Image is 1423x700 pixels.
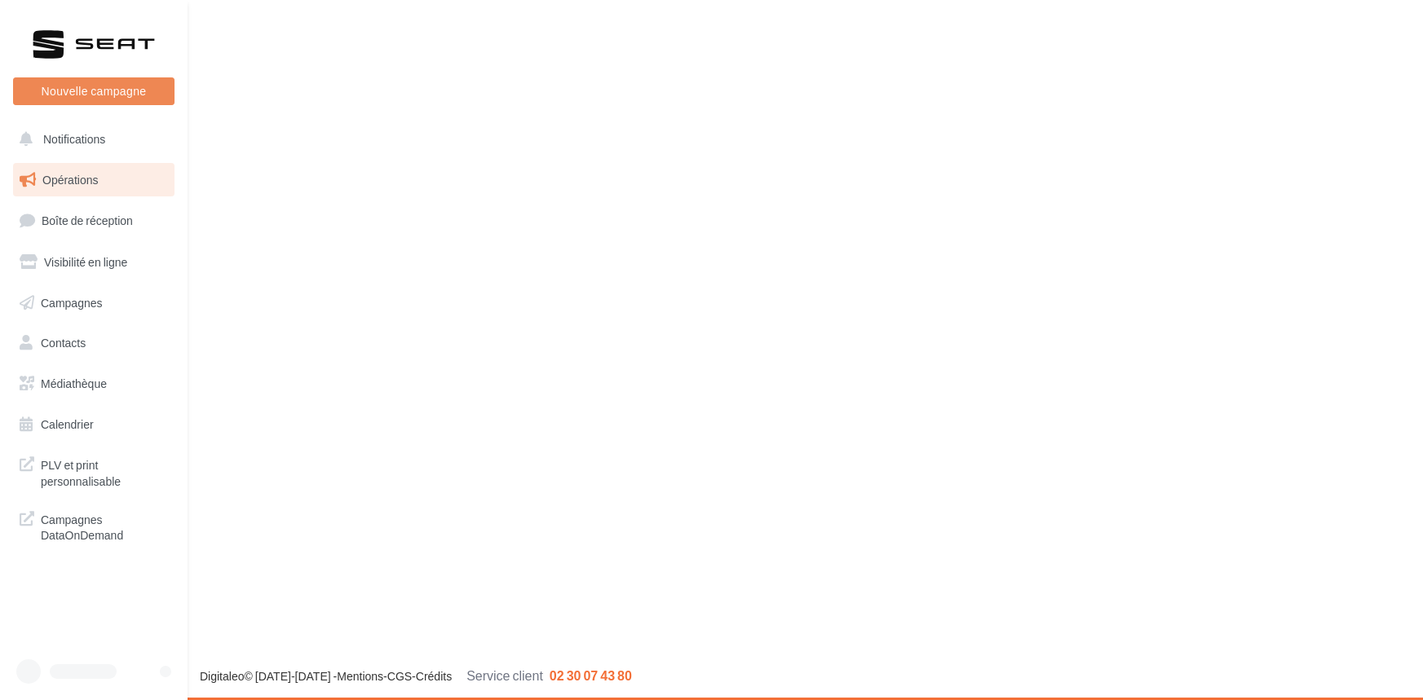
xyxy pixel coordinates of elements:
a: Boîte de réception [10,203,178,238]
span: Opérations [42,173,98,187]
a: Médiathèque [10,367,178,401]
button: Notifications [10,122,171,156]
a: Calendrier [10,407,178,442]
a: Contacts [10,326,178,360]
a: Digitaleo [200,669,244,683]
a: Opérations [10,163,178,197]
a: Mentions [337,669,383,683]
span: Notifications [43,132,105,146]
a: CGS [387,669,412,683]
a: PLV et print personnalisable [10,447,178,495]
a: Campagnes [10,286,178,320]
a: Visibilité en ligne [10,245,178,280]
span: Calendrier [41,417,94,431]
button: Nouvelle campagne [13,77,175,105]
a: Campagnes DataOnDemand [10,502,178,550]
span: Service client [466,667,543,683]
span: Campagnes DataOnDemand [41,508,168,544]
span: Visibilité en ligne [44,255,127,269]
span: PLV et print personnalisable [41,454,168,489]
span: © [DATE]-[DATE] - - - [200,669,632,683]
span: Campagnes [41,295,103,309]
span: Contacts [41,336,86,350]
span: Médiathèque [41,376,107,390]
span: 02 30 07 43 80 [550,667,632,683]
a: Crédits [416,669,452,683]
span: Boîte de réception [42,214,133,227]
